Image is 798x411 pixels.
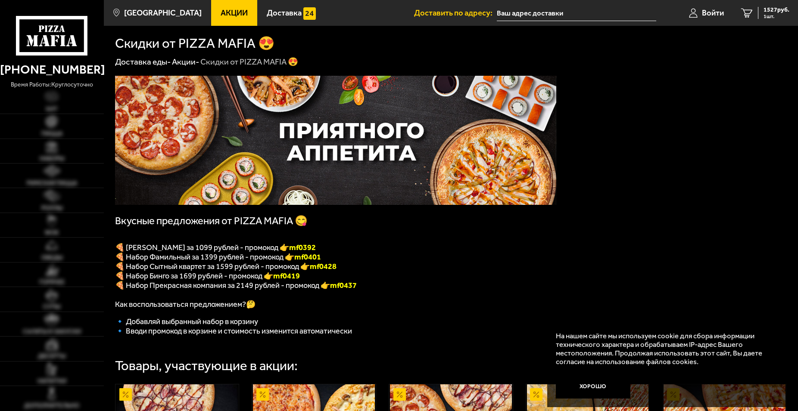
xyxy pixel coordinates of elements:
div: Скидки от PIZZA MAFIA 😍 [200,56,298,67]
div: Товары, участвующие в акции: [115,359,298,373]
span: Войти [702,9,724,17]
img: Акционный [119,388,132,401]
span: 🍕 Набор Сытный квартет за 1599 рублей - промокод 👉 [115,262,337,271]
span: Салаты и закуски [23,329,81,335]
span: Дополнительно [24,403,79,409]
span: Вкусные предложения от PIZZA MAFIA 😋 [115,215,308,227]
span: Акции [221,9,248,17]
span: 🍕 Набор Фамильный за 1399 рублей - промокод 👉 [115,252,321,262]
b: mf0419 [273,271,300,281]
a: Акции- [172,57,199,67]
img: Акционный [256,388,269,401]
img: Акционный [393,388,406,401]
span: Римская пицца [27,180,77,186]
button: Хорошо [556,374,631,399]
span: Доставить по адресу: [414,9,497,17]
span: 🔹 Вводи промокод в корзине и стоимость изменится автоматически [115,326,352,336]
span: 🔹 Добавляй выбранный набор в корзину [115,317,258,326]
span: Как воспользоваться предложением?🤔 [115,300,256,309]
span: Доставка [267,9,302,17]
span: 🍕 Набор Бинго за 1699 рублей - промокод 👉 [115,271,300,281]
span: [GEOGRAPHIC_DATA] [124,9,202,17]
span: 🍕 [PERSON_NAME] за 1099 рублей - промокод 👉 [115,243,316,252]
span: Роллы [41,205,62,211]
b: mf0401 [294,252,321,262]
span: Пицца [41,131,62,137]
span: Супы [43,304,60,310]
img: 1024x1024 [115,76,556,205]
span: Горячее [39,279,65,285]
span: WOK [45,230,59,236]
span: mf0437 [330,281,357,290]
span: Десерты [38,353,65,359]
span: Наборы [40,156,64,162]
span: Напитки [37,378,66,384]
span: 1527 руб. [764,7,789,13]
b: mf0428 [310,262,337,271]
span: Хит [46,106,58,112]
span: 1 шт. [764,14,789,19]
font: mf0392 [289,243,316,252]
span: 🍕 Набор Прекрасная компания за 2149 рублей - промокод 👉 [115,281,330,290]
p: На нашем сайте мы используем cookie для сбора информации технического характера и обрабатываем IP... [556,331,773,366]
h1: Скидки от PIZZA MAFIA 😍 [115,37,275,50]
span: Обеды [41,255,62,261]
a: Доставка еды- [115,57,171,67]
input: Ваш адрес доставки [497,5,656,21]
img: Акционный [530,388,542,401]
img: 15daf4d41897b9f0e9f617042186c801.svg [303,7,316,20]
